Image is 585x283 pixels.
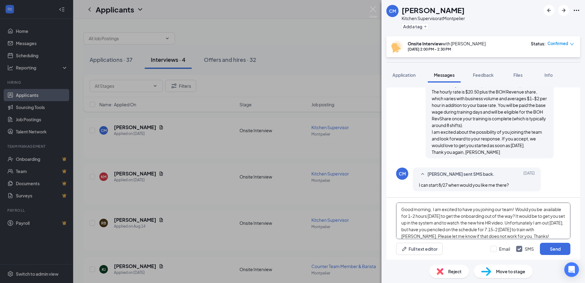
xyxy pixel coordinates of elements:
span: down [570,42,574,46]
span: Move to stage [496,268,525,275]
div: CM [399,171,406,177]
b: Onsite Interview [408,41,442,46]
span: Info [544,72,553,78]
span: Feedback [473,72,494,78]
div: with [PERSON_NAME] [408,41,486,47]
span: Files [513,72,523,78]
span: Reject [448,268,462,275]
span: Application [392,72,416,78]
svg: Plus [424,25,427,28]
div: [DATE] 2:00 PM - 2:30 PM [408,47,486,52]
svg: Ellipses [573,7,580,14]
h1: [PERSON_NAME] [402,5,465,15]
svg: ArrowRight [560,7,567,14]
button: ArrowLeftNew [544,5,555,16]
button: Full text editorPen [396,243,443,255]
span: [DATE] [523,171,535,178]
svg: Pen [401,246,407,252]
span: Messages [434,72,455,78]
button: ArrowRight [558,5,569,16]
span: Confirmed [548,41,568,47]
textarea: Good morning, I am excited to have you joining our team! Would you be available for 1-2 hours [DA... [396,203,570,239]
span: [PERSON_NAME] sent SMS back. [427,171,495,178]
svg: SmallChevronUp [419,171,426,178]
div: CM [389,8,396,14]
span: I can start 8/27 when would you like me there? [419,182,509,188]
div: Status : [531,41,546,47]
svg: ArrowLeftNew [545,7,553,14]
button: Send [540,243,570,255]
button: PlusAdd a tag [402,23,429,30]
div: Open Intercom Messenger [564,262,579,277]
div: Kitchen Supervisor at Montpelier [402,15,465,21]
